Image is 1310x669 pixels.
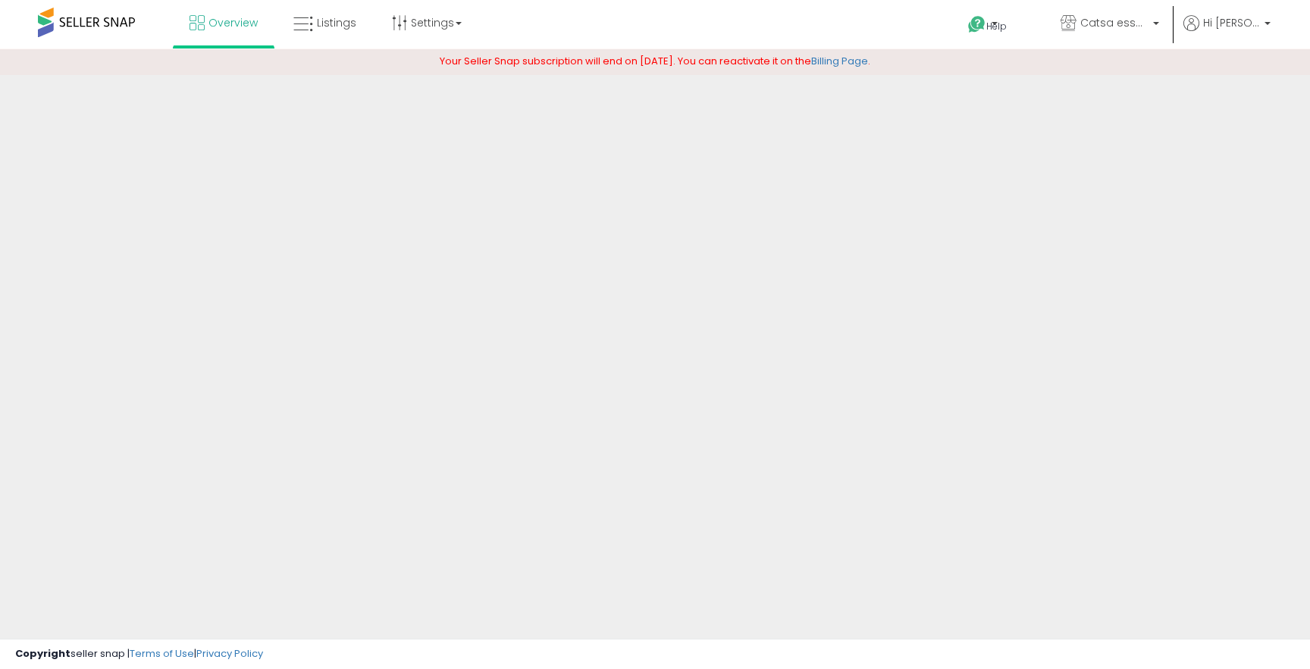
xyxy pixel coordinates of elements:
[196,646,263,661] a: Privacy Policy
[986,20,1007,33] span: Help
[208,15,258,30] span: Overview
[1080,15,1149,30] span: Catsa essentials
[1183,15,1271,49] a: Hi [PERSON_NAME]
[440,54,870,68] span: Your Seller Snap subscription will end on [DATE]. You can reactivate it on the .
[15,646,71,661] strong: Copyright
[317,15,356,30] span: Listings
[967,15,986,34] i: Get Help
[811,54,868,68] a: Billing Page
[15,647,263,661] div: seller snap | |
[1203,15,1260,30] span: Hi [PERSON_NAME]
[956,4,1036,49] a: Help
[130,646,194,661] a: Terms of Use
